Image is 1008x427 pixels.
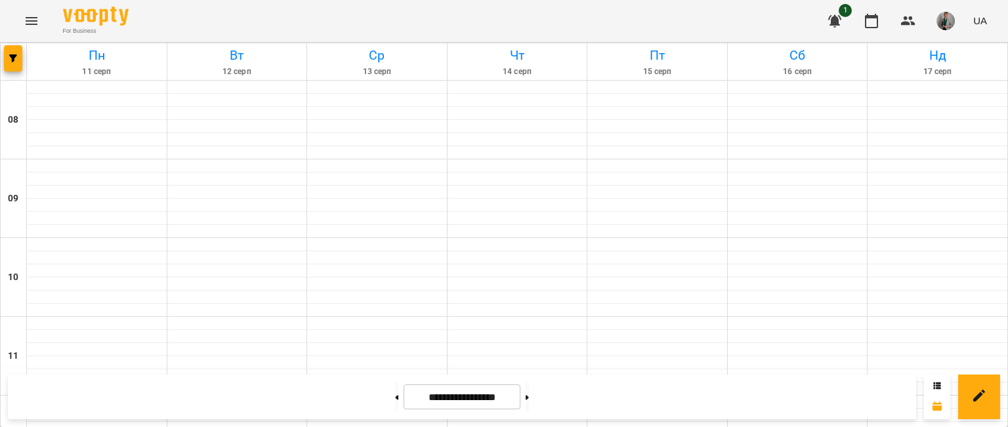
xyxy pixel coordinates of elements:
[8,270,18,285] h6: 10
[63,7,129,26] img: Voopty Logo
[450,45,585,66] h6: Чт
[169,45,305,66] h6: Вт
[936,12,955,30] img: 3acb7d247c3193edef0ecce57ed72e3e.jpeg
[589,45,725,66] h6: Пт
[589,66,725,78] h6: 15 серп
[63,27,129,35] span: For Business
[973,14,987,28] span: UA
[309,66,445,78] h6: 13 серп
[870,66,1005,78] h6: 17 серп
[450,66,585,78] h6: 14 серп
[29,66,165,78] h6: 11 серп
[29,45,165,66] h6: Пн
[870,45,1005,66] h6: Нд
[169,66,305,78] h6: 12 серп
[309,45,445,66] h6: Ср
[8,349,18,363] h6: 11
[968,9,992,33] button: UA
[730,45,866,66] h6: Сб
[16,5,47,37] button: Menu
[8,113,18,127] h6: 08
[8,192,18,206] h6: 09
[730,66,866,78] h6: 16 серп
[839,4,852,17] span: 1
